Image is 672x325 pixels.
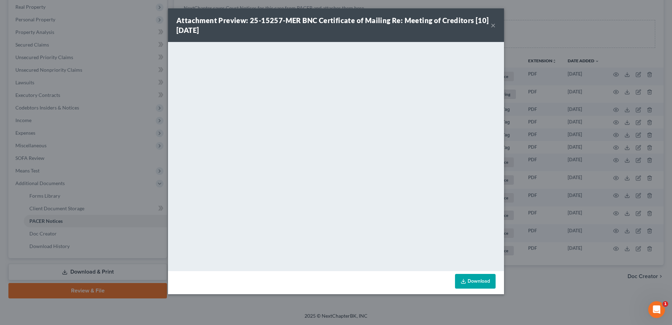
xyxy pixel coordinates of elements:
[663,301,668,307] span: 1
[491,21,496,29] button: ×
[168,42,504,269] iframe: <object ng-attr-data='[URL][DOMAIN_NAME]' type='application/pdf' width='100%' height='650px'></ob...
[455,274,496,289] a: Download
[176,16,489,34] strong: Attachment Preview: 25-15257-MER BNC Certificate of Mailing Re: Meeting of Creditors [10] [DATE]
[648,301,665,318] iframe: Intercom live chat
